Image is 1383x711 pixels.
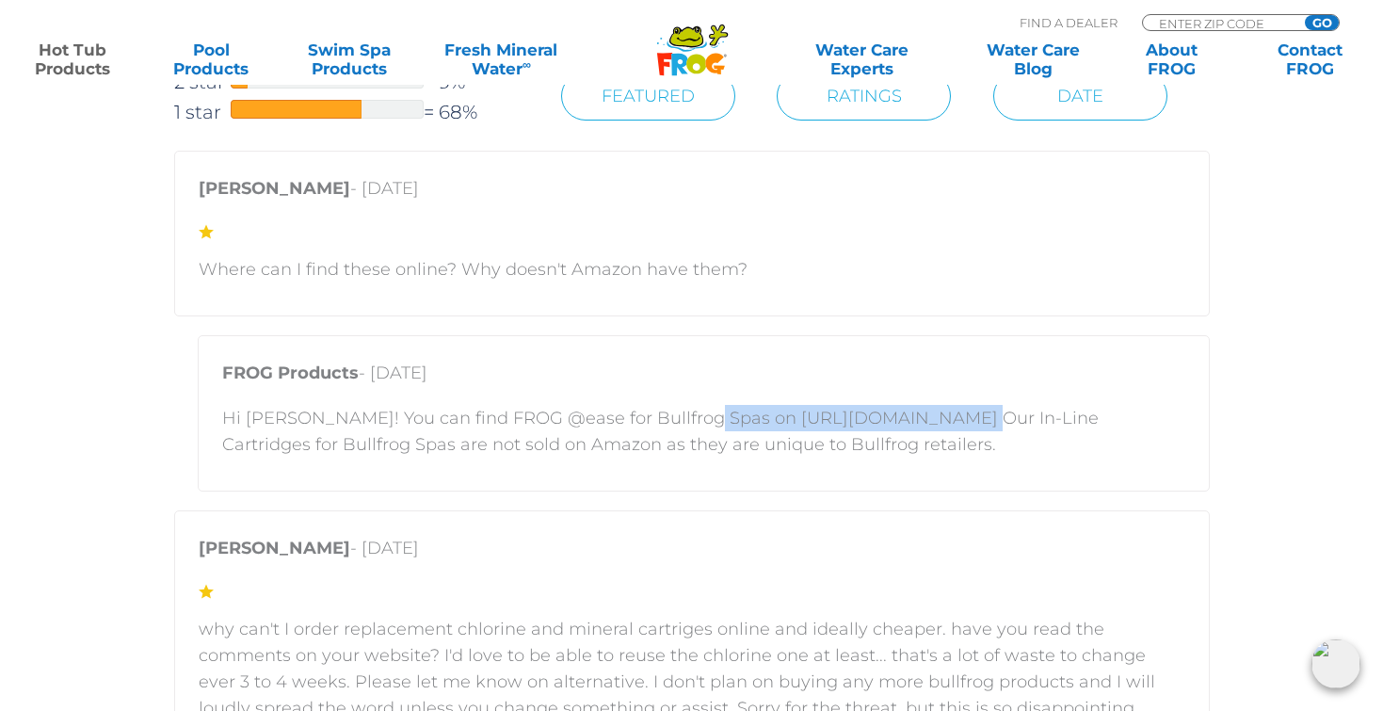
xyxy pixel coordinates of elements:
[1157,15,1284,31] input: Zip Code Form
[296,40,403,78] a: Swim SpaProducts
[777,72,951,121] a: Ratings
[523,57,531,72] sup: ∞
[1311,639,1360,688] img: openIcon
[174,97,520,127] a: 1 star= 68%
[157,40,265,78] a: PoolProducts
[174,97,231,127] span: 1 star
[1305,15,1339,30] input: GO
[1020,14,1118,31] p: Find A Dealer
[199,535,1185,571] p: - [DATE]
[199,175,1185,211] p: - [DATE]
[993,72,1167,121] a: Date
[199,178,350,199] strong: [PERSON_NAME]
[222,405,1185,458] p: Hi [PERSON_NAME]! You can find FROG @ease for Bullfrog Spas on [URL][DOMAIN_NAME] Our In-Line Car...
[19,40,126,78] a: Hot TubProducts
[561,72,735,121] a: Featured
[1257,40,1364,78] a: ContactFROG
[1118,40,1226,78] a: AboutFROG
[199,538,350,558] strong: [PERSON_NAME]
[774,40,949,78] a: Water CareExperts
[434,40,569,78] a: Fresh MineralWater∞
[980,40,1087,78] a: Water CareBlog
[222,363,359,383] strong: FROG Products
[222,360,1185,396] p: - [DATE]
[199,256,1185,283] p: Where can I find these online? Why doesn't Amazon have them?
